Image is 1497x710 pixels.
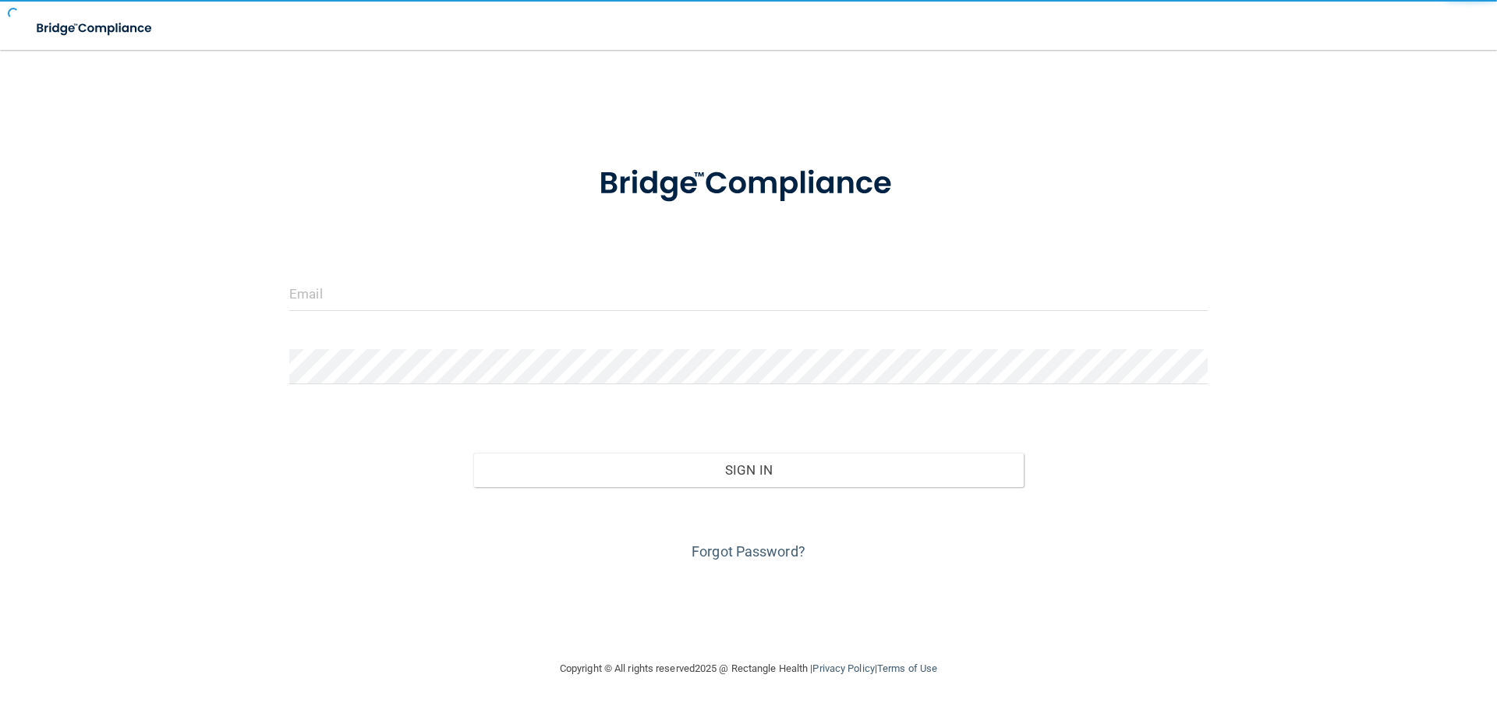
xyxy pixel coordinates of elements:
img: bridge_compliance_login_screen.278c3ca4.svg [23,12,167,44]
button: Sign In [473,453,1025,487]
a: Terms of Use [877,662,937,674]
a: Forgot Password? [692,543,805,560]
img: bridge_compliance_login_screen.278c3ca4.svg [567,143,930,224]
a: Privacy Policy [812,662,874,674]
div: Copyright © All rights reserved 2025 @ Rectangle Health | | [464,644,1033,694]
input: Email [289,276,1208,311]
